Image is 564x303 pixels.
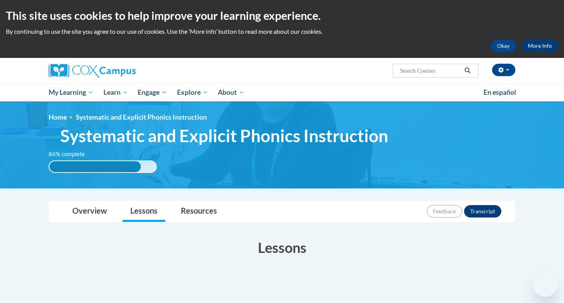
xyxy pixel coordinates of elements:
[483,88,516,96] span: En español
[49,88,93,97] span: My Learning
[399,66,462,75] input: Search Courses
[6,8,558,23] h2: This site uses cookies to help improve your learning experience.
[123,201,165,222] a: Lessons
[49,113,67,121] a: Home
[464,205,501,218] button: Transcript
[172,84,213,101] a: Explore
[49,64,136,78] img: Cox Campus
[98,84,133,101] a: Learn
[492,64,515,76] button: Account Settings
[6,27,558,36] p: By continuing to use the site you agree to our use of cookies. Use the ‘More info’ button to read...
[49,150,93,158] label: 86% complete
[60,125,388,146] span: Systematic and Explicit Phonics Instruction
[49,238,515,257] h3: Lessons
[49,64,196,78] a: Cox Campus
[478,84,521,101] a: En español
[462,66,473,75] button: Search
[173,201,225,222] a: Resources
[37,84,527,101] div: Main menu
[65,201,115,222] a: Overview
[44,84,98,101] a: My Learning
[213,84,250,101] a: About
[76,113,207,121] span: Systematic and Explicit Phonics Instruction
[138,88,167,97] span: Engage
[491,40,516,52] button: Okay
[49,161,141,172] div: 86% complete
[133,84,172,101] a: Engage
[522,40,558,52] a: More Info
[533,272,558,297] iframe: Button to launch messaging window
[177,88,208,97] span: Explore
[427,205,462,218] button: Feedback
[103,88,128,97] span: Learn
[218,88,244,97] span: About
